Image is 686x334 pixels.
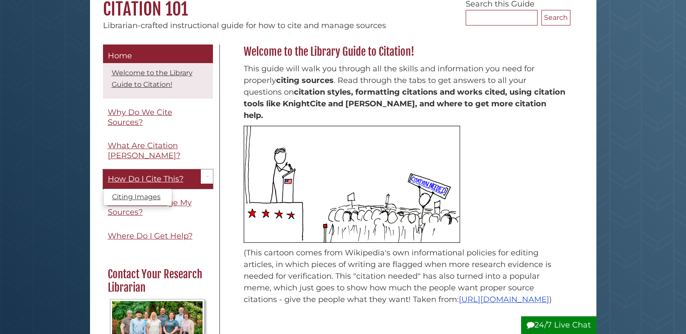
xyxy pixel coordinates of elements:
span: Librarian-crafted instructional guide for how to cite and manage sources [103,21,386,30]
span: What Are Citation [PERSON_NAME]? [108,141,180,160]
a: Home [103,45,213,64]
span: This guide will walk you through all the skills and information you need for properly . Read thro... [244,64,565,120]
button: 24/7 Live Chat [521,316,596,334]
p: (This cartoon comes from Wikipedia's own informational policies for editing articles, in which pi... [244,247,566,305]
button: Search [541,10,570,25]
span: How Do I Cite This? [108,174,184,184]
span: Where Do I Get Help? [108,231,193,241]
a: How Do I Manage My Sources? [103,193,213,222]
a: How Do I Cite This? [103,169,213,189]
strong: citing sources [276,76,334,85]
a: Why Do We Cite Sources? [103,103,213,132]
h2: Welcome to the Library Guide to Citation! [239,45,570,59]
a: What Are Citation [PERSON_NAME]? [103,136,213,165]
a: [URL][DOMAIN_NAME] [459,295,549,304]
a: Citing Images [103,191,172,204]
h2: Contact Your Research Librarian [103,267,212,295]
a: Welcome to the Library Guide to Citation! [112,69,193,89]
span: Why Do We Cite Sources? [108,108,172,127]
span: How Do I Manage My Sources? [108,198,192,217]
a: Where Do I Get Help? [103,226,213,246]
span: Home [108,51,132,60]
strong: citation styles, formatting citations and works cited, using citation tools like KnightCite and [... [244,87,565,120]
img: Stick figure cartoon of politician speaking to crowd, person holding sign that reads "citation ne... [244,126,460,243]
